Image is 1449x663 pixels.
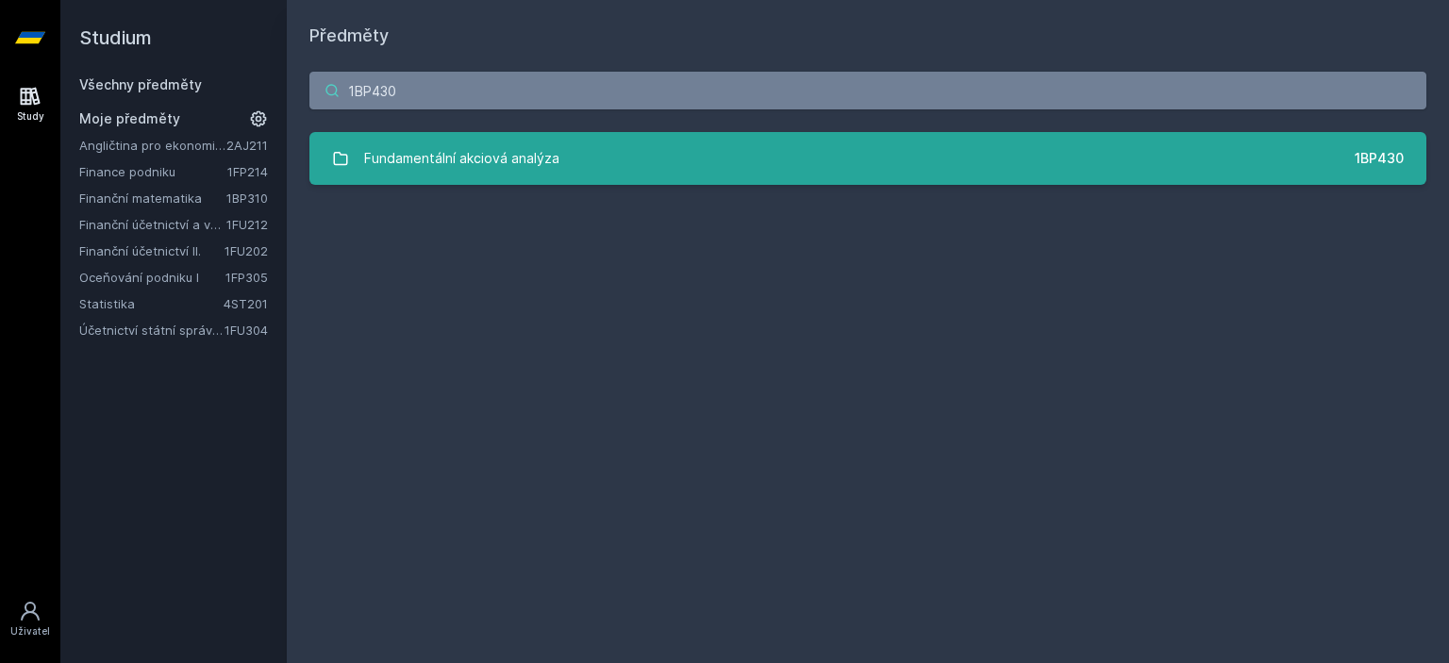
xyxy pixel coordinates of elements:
a: Fundamentální akciová analýza 1BP430 [309,132,1426,185]
a: 1FU212 [226,217,268,232]
a: Study [4,75,57,133]
div: Uživatel [10,624,50,638]
div: Fundamentální akciová analýza [364,140,559,177]
a: Finanční účetnictví II. [79,241,225,260]
a: 1BP310 [226,191,268,206]
a: Uživatel [4,590,57,648]
a: 1FU304 [225,323,268,338]
h1: Předměty [309,23,1426,49]
a: Angličtina pro ekonomická studia 1 (B2/C1) [79,136,226,155]
div: 1BP430 [1355,149,1404,168]
span: Moje předměty [79,109,180,128]
a: Všechny předměty [79,76,202,92]
a: Finanční matematika [79,189,226,207]
a: Finanční účetnictví a výkaznictví podle Mezinárodních standardů účetního výkaznictví (IFRS) [79,215,226,234]
a: Statistika [79,294,224,313]
a: 2AJ211 [226,138,268,153]
a: Finance podniku [79,162,227,181]
input: Název nebo ident předmětu… [309,72,1426,109]
a: Účetnictví státní správy a samosprávy [79,321,225,340]
a: 1FU202 [225,243,268,258]
a: Oceňování podniku I [79,268,225,287]
div: Study [17,109,44,124]
a: 1FP214 [227,164,268,179]
a: 4ST201 [224,296,268,311]
a: 1FP305 [225,270,268,285]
